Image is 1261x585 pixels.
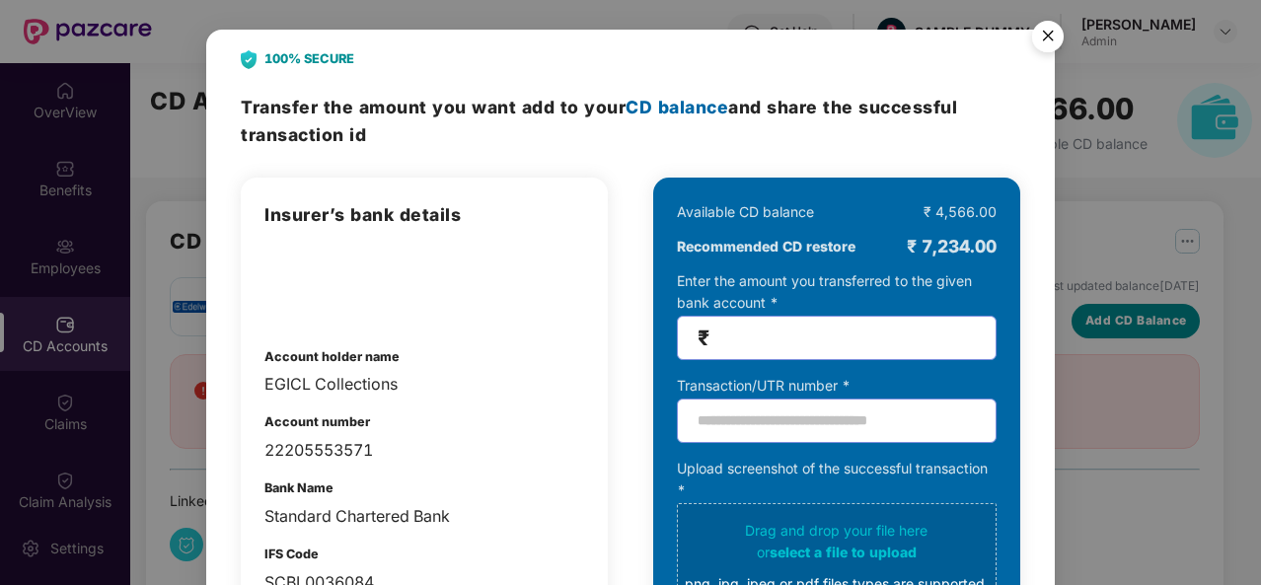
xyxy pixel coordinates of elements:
div: ₹ 4,566.00 [924,201,997,223]
b: Bank Name [264,480,334,495]
button: Close [1020,11,1074,64]
span: CD balance [626,97,728,117]
div: Enter the amount you transferred to the given bank account * [677,270,997,360]
img: svg+xml;base64,PHN2ZyB4bWxucz0iaHR0cDovL3d3dy53My5vcmcvMjAwMC9zdmciIHdpZHRoPSIyNCIgaGVpZ2h0PSIyOC... [241,50,257,69]
div: Standard Chartered Bank [264,504,584,529]
h3: Transfer the amount and share the successful transaction id [241,94,1020,148]
b: Recommended CD restore [677,236,855,257]
span: you want add to your [432,97,728,117]
div: Available CD balance [677,201,814,223]
b: IFS Code [264,547,319,561]
b: Account number [264,414,370,429]
h3: Insurer’s bank details [264,201,584,229]
b: 100% SECURE [264,49,354,69]
div: EGICL Collections [264,372,584,397]
b: Account holder name [264,349,400,364]
span: select a file to upload [770,544,917,560]
div: or [685,542,989,563]
div: 22205553571 [264,438,584,463]
span: ₹ [698,327,709,349]
div: Transaction/UTR number * [677,375,997,397]
img: admin-overview [264,249,367,318]
div: ₹ 7,234.00 [907,233,997,260]
img: svg+xml;base64,PHN2ZyB4bWxucz0iaHR0cDovL3d3dy53My5vcmcvMjAwMC9zdmciIHdpZHRoPSI1NiIgaGVpZ2h0PSI1Ni... [1020,12,1076,67]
